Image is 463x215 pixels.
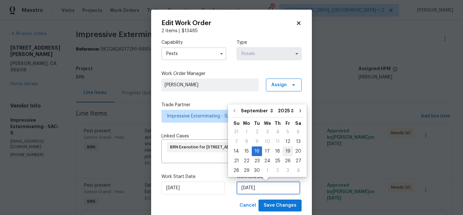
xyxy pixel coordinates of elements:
div: 9 [252,137,262,146]
div: Sat Oct 04 2025 [293,166,304,175]
div: Mon Sep 08 2025 [241,137,252,146]
div: 19 [283,147,293,156]
abbr: Saturday [295,121,301,126]
div: Mon Sep 15 2025 [241,146,252,156]
abbr: Friday [286,121,290,126]
div: Sat Sep 27 2025 [293,156,304,166]
div: 15 [241,147,252,156]
div: Sat Sep 13 2025 [293,137,304,146]
span: Save Changes [264,201,296,210]
select: Month [239,106,276,116]
span: Linked Cases [161,133,189,139]
input: M/D/YYYY [161,182,225,194]
div: 26 [283,156,293,165]
div: 16 [252,147,262,156]
div: 23 [252,156,262,165]
div: 2 [252,127,262,136]
abbr: Tuesday [254,121,260,126]
div: Tue Sep 09 2025 [252,137,262,146]
div: Fri Sep 12 2025 [283,137,293,146]
div: 2 [273,166,283,175]
div: Sun Sep 07 2025 [231,137,241,146]
div: 20 [293,147,304,156]
div: Thu Sep 11 2025 [273,137,283,146]
div: Mon Sep 01 2025 [241,127,252,137]
div: Thu Sep 25 2025 [273,156,283,166]
input: M/D/YYYY [237,182,300,194]
button: Save Changes [259,200,302,211]
div: 4 [293,166,304,175]
span: $ 13485 [182,29,198,33]
div: 1 [241,127,252,136]
div: Fri Sep 26 2025 [283,156,293,166]
div: Thu Oct 02 2025 [273,166,283,175]
button: Show options [293,50,301,58]
div: 27 [293,156,304,165]
div: 1 [262,166,273,175]
div: Sat Sep 06 2025 [293,127,304,137]
div: Fri Sep 05 2025 [283,127,293,137]
div: 30 [252,166,262,175]
abbr: Wednesday [264,121,271,126]
div: 28 [231,166,241,175]
div: 18 [273,147,283,156]
div: 2 items | [161,28,302,34]
div: 3 [283,166,293,175]
div: 25 [273,156,283,165]
div: Sun Sep 21 2025 [231,156,241,166]
div: Wed Sep 10 2025 [262,137,273,146]
div: Thu Sep 18 2025 [273,146,283,156]
div: Wed Sep 03 2025 [262,127,273,137]
div: Thu Sep 04 2025 [273,127,283,137]
div: Wed Oct 01 2025 [262,166,273,175]
div: Fri Oct 03 2025 [283,166,293,175]
button: Go to previous month [230,104,239,117]
div: Sun Sep 14 2025 [231,146,241,156]
div: 14 [231,147,241,156]
input: Select... [237,47,302,60]
h2: Edit Work Order [161,20,296,26]
span: [PERSON_NAME] [165,82,256,88]
button: Show options [218,50,225,58]
div: 12 [283,137,293,146]
div: 3 [262,127,273,136]
div: 24 [262,156,273,165]
span: BRN Execution for [STREET_ADDRESS][PERSON_NAME] [170,145,277,150]
div: Sat Sep 20 2025 [293,146,304,156]
div: 7 [231,137,241,146]
div: Tue Sep 23 2025 [252,156,262,166]
div: Wed Sep 24 2025 [262,156,273,166]
button: Cancel [237,200,259,211]
label: Trade Partner [161,102,302,108]
div: 22 [241,156,252,165]
div: 8 [241,137,252,146]
div: 5 [283,127,293,136]
div: Wed Sep 17 2025 [262,146,273,156]
abbr: Sunday [233,121,240,126]
span: Assign [271,82,287,88]
span: Impressive Exterminating - SAC-S [167,113,287,119]
div: BRN Execution for [STREET_ADDRESS][PERSON_NAME] [167,142,282,152]
label: Type [237,39,302,46]
div: 4 [273,127,283,136]
div: 21 [231,156,241,165]
div: 17 [262,147,273,156]
label: Work Order Manager [161,70,302,77]
div: 6 [293,127,304,136]
div: 31 [231,127,241,136]
label: Work Start Date [161,173,226,180]
div: Fri Sep 19 2025 [283,146,293,156]
div: Tue Sep 30 2025 [252,166,262,175]
div: 29 [241,166,252,175]
abbr: Thursday [275,121,281,126]
div: Mon Sep 29 2025 [241,166,252,175]
button: Go to next month [295,104,305,117]
div: Tue Sep 02 2025 [252,127,262,137]
div: Tue Sep 16 2025 [252,146,262,156]
select: Year [276,106,295,116]
span: Cancel [240,201,256,210]
label: Capability [161,39,226,46]
div: Sun Aug 31 2025 [231,127,241,137]
div: 13 [293,137,304,146]
div: 11 [273,137,283,146]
